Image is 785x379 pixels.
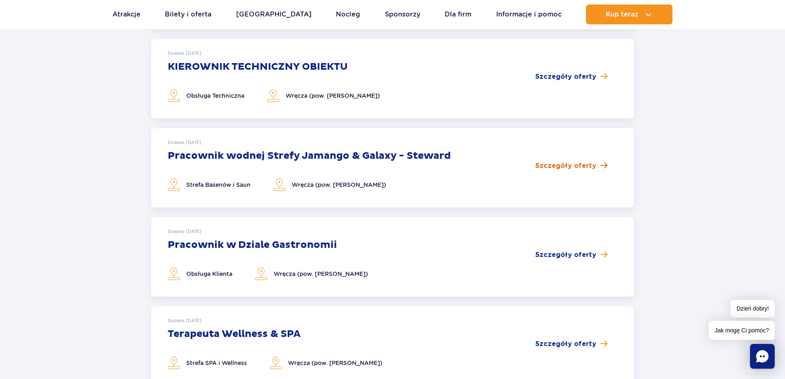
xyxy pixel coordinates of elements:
[385,5,420,24] a: Sponsorzy
[535,72,596,82] span: Szczegóły oferty
[606,11,638,18] span: Kup teraz
[535,250,607,260] a: Szczegóły oferty
[168,138,451,146] p: Dodano [DATE]
[496,5,562,24] a: Informacje i pomoc
[267,89,279,102] img: localization
[535,250,596,260] span: Szczegóły oferty
[168,150,451,162] h3: Pracownik wodnej Strefy Jamango & Galaxy - Steward
[165,5,211,24] a: Bilety i oferta
[269,357,282,369] img: localization
[255,268,368,280] li: Wręcza (pow. [PERSON_NAME])
[168,357,180,369] img: localization
[535,339,607,349] a: Szczegóły oferty
[168,268,232,280] li: Obsługa Klienta
[269,357,382,369] li: Wręcza (pow. [PERSON_NAME])
[445,5,471,24] a: Dla firm
[750,344,775,369] div: Chat
[168,179,180,191] img: localization
[255,268,267,280] img: localization
[535,161,596,171] span: Szczegóły oferty
[168,61,380,73] h3: KIEROWNIK TECHNICZNY OBIEKTU
[535,161,607,171] a: Szczegóły oferty
[535,72,607,82] a: Szczegóły oferty
[168,89,180,102] img: localization
[168,49,380,57] p: Dodano [DATE]
[168,227,368,235] p: Dodano [DATE]
[168,268,180,280] img: localization
[273,179,286,191] img: localization
[273,179,386,191] li: Wręcza (pow. [PERSON_NAME])
[168,89,244,102] li: Obsługa Techniczna
[168,328,382,340] h3: Terapeuta Wellness & SPA
[112,5,141,24] a: Atrakcje
[168,316,382,325] p: Dodano [DATE]
[586,5,673,24] button: Kup teraz
[336,5,360,24] a: Nocleg
[236,5,312,24] a: [GEOGRAPHIC_DATA]
[535,339,596,349] span: Szczegóły oferty
[168,357,247,369] li: Strefa SPA i Wellness
[168,179,251,191] li: Strefa Basenów i Saun
[267,89,380,102] li: Wręcza (pow. [PERSON_NAME])
[168,239,368,251] h3: Pracownik w Dziale Gastronomii
[709,321,775,340] span: Jak mogę Ci pomóc?
[731,300,775,318] span: Dzień dobry!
